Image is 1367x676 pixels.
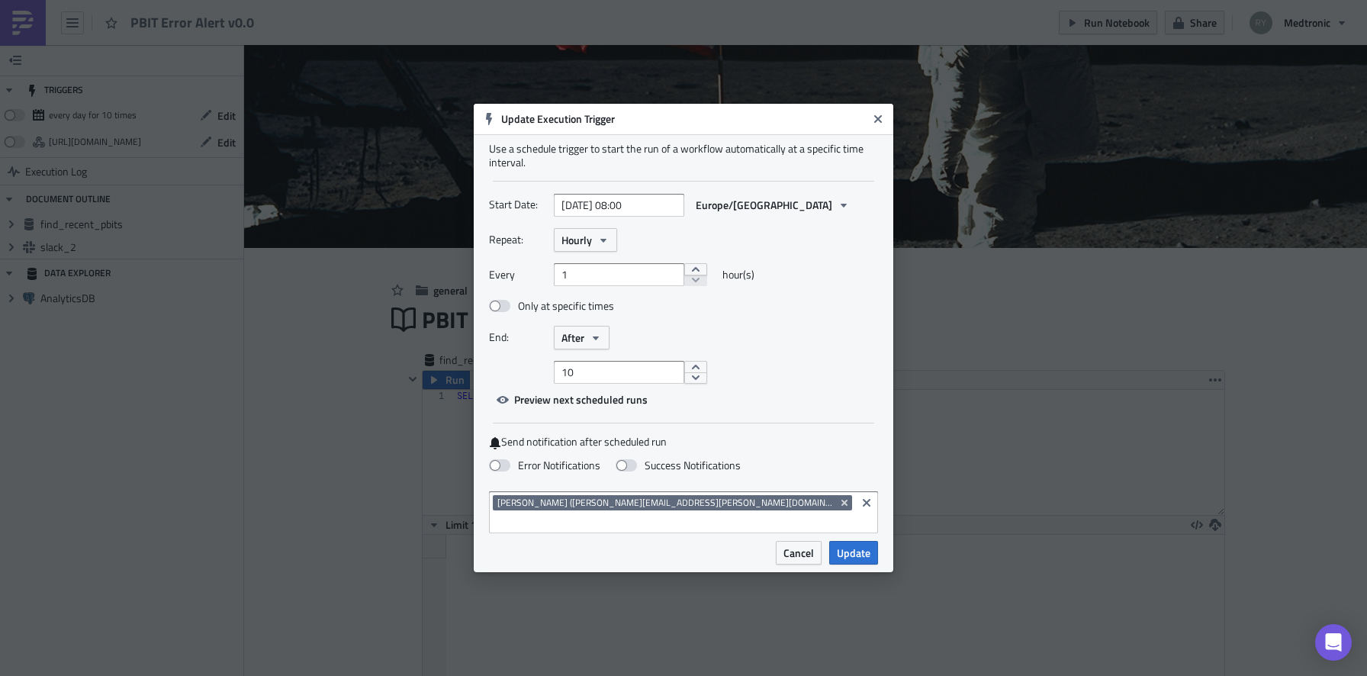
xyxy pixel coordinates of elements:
button: Preview next scheduled runs [489,388,655,411]
label: Repeat: [489,228,546,251]
label: Error Notifications [489,459,600,472]
button: Europe/[GEOGRAPHIC_DATA] [688,193,857,217]
button: Hourly [554,228,617,252]
label: Send notification after scheduled run [489,435,878,449]
body: Rich Text Area. Press ALT-0 for help. [6,6,796,18]
button: increment [684,263,707,275]
p: {% endfor %} [6,6,796,18]
button: Cancel [776,541,822,565]
button: decrement [684,372,707,385]
span: Hourly [561,232,592,248]
button: increment [684,361,707,373]
span: Cancel [783,545,814,561]
p: {% for row in find_recent_[DOMAIN_NAME] %} [6,6,796,18]
label: Start Date: [489,193,546,216]
button: Remove Tag [838,495,852,510]
div: Use a schedule trigger to start the run of a workflow automatically at a specific time interval. [489,142,878,169]
button: Close [867,108,889,130]
button: Clear selected items [857,494,876,512]
label: Success Notifications [616,459,741,472]
span: Preview next scheduled runs [514,391,648,407]
button: decrement [684,275,707,287]
label: Only at specific times [489,299,614,313]
div: Open Intercom Messenger [1315,624,1352,661]
label: End: [489,326,546,349]
button: Update [829,541,878,565]
h6: Update Execution Trigger [501,112,867,126]
span: hour(s) [722,263,754,286]
span: Europe/[GEOGRAPHIC_DATA] [696,197,832,213]
span: [PERSON_NAME] ([PERSON_NAME][EMAIL_ADDRESS][PERSON_NAME][DOMAIN_NAME]) [497,497,835,509]
input: YYYY-MM-DD HH:mm [554,194,684,217]
label: Every [489,263,546,286]
span: Update [837,545,870,561]
span: After [561,330,584,346]
button: After [554,326,610,349]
